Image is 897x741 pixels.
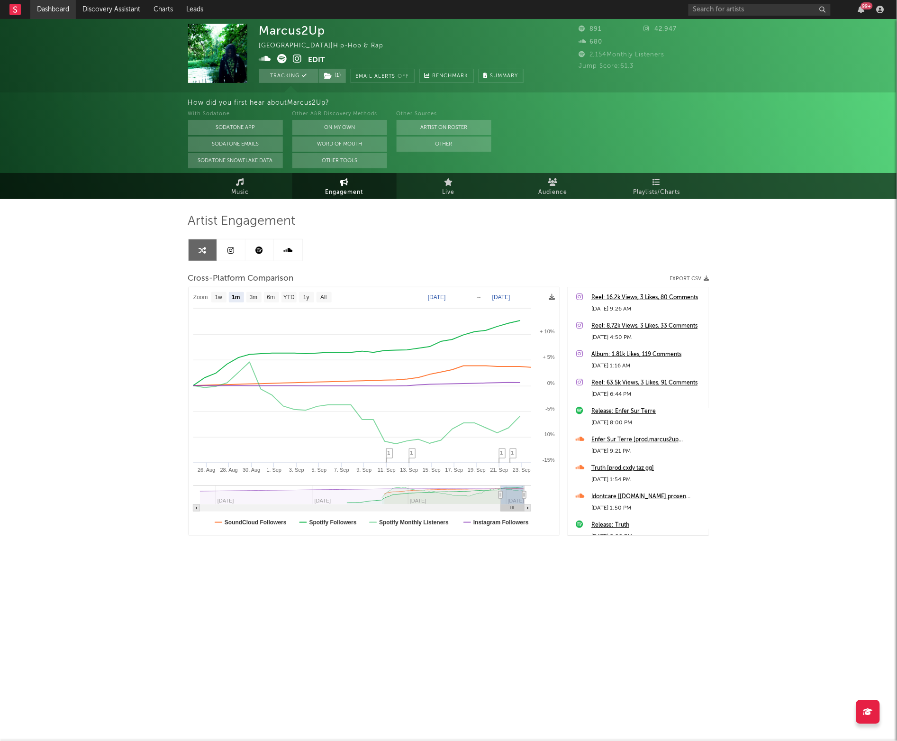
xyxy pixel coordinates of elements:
[188,173,292,199] a: Music
[266,467,281,473] text: 1. Sep
[591,406,704,417] a: Release: Enfer Sur Terre
[225,519,287,526] text: SoundCloud Followers
[188,216,296,227] span: Artist Engagement
[540,329,555,334] text: + 10%
[543,457,555,463] text: -15%
[579,52,665,58] span: 2,154 Monthly Listeners
[445,467,463,473] text: 17. Sep
[579,63,634,69] span: Jump Score: 61.3
[476,294,482,301] text: →
[188,109,283,120] div: With Sodatone
[292,109,387,120] div: Other A&R Discovery Methods
[428,294,446,301] text: [DATE]
[292,173,397,199] a: Engagement
[249,294,257,301] text: 3m
[591,377,704,389] a: Reel: 63.5k Views, 3 Likes, 91 Comments
[513,467,531,473] text: 23. Sep
[188,273,294,284] span: Cross-Platform Comparison
[473,519,529,526] text: Instagram Followers
[188,120,283,135] button: Sodatone App
[259,40,395,52] div: [GEOGRAPHIC_DATA] | Hip-hop & Rap
[591,520,704,531] a: Release: Truth
[511,450,514,456] span: 1
[356,467,371,473] text: 9. Sep
[543,431,555,437] text: -10%
[215,294,222,301] text: 1w
[198,467,215,473] text: 26. Aug
[591,303,704,315] div: [DATE] 9:26 AM
[644,26,677,32] span: 42,947
[397,173,501,199] a: Live
[591,434,704,446] a: Enfer Sur Terre [prod.marcus2up [GEOGRAPHIC_DATA]]
[591,320,704,332] a: Reel: 8.72k Views, 3 Likes, 33 Comments
[292,153,387,168] button: Other Tools
[410,450,413,456] span: 1
[320,294,326,301] text: All
[334,467,349,473] text: 7. Sep
[591,349,704,360] a: Album: 1.81k Likes, 119 Comments
[292,137,387,152] button: Word Of Mouth
[423,467,441,473] text: 15. Sep
[326,187,363,198] span: Engagement
[861,2,873,9] div: 99 +
[188,137,283,152] button: Sodatone Emails
[501,173,605,199] a: Audience
[500,450,503,456] span: 1
[443,187,455,198] span: Live
[479,69,524,83] button: Summary
[193,294,208,301] text: Zoom
[689,4,831,16] input: Search for artists
[433,71,469,82] span: Benchmark
[351,69,415,83] button: Email AlertsOff
[591,503,704,514] div: [DATE] 1:50 PM
[267,294,275,301] text: 6m
[400,467,418,473] text: 13. Sep
[490,73,518,79] span: Summary
[379,519,449,526] text: Spotify Monthly Listeners
[591,292,704,303] a: Reel: 16.2k Views, 3 Likes, 80 Comments
[419,69,474,83] a: Benchmark
[543,354,555,360] text: + 5%
[319,69,346,83] button: (1)
[243,467,260,473] text: 30. Aug
[188,153,283,168] button: Sodatone Snowflake Data
[591,463,704,474] a: Truth [prod.cxdy taz gg]
[397,120,491,135] button: Artist on Roster
[388,450,390,456] span: 1
[231,187,249,198] span: Music
[858,6,865,13] button: 99+
[398,74,409,79] em: Off
[591,332,704,343] div: [DATE] 4:50 PM
[591,491,704,503] a: Idontcare [[DOMAIN_NAME] proxen sanderysick]
[468,467,486,473] text: 19. Sep
[579,39,603,45] span: 680
[670,276,709,282] button: Export CSV
[309,519,356,526] text: Spotify Followers
[283,294,294,301] text: YTD
[292,120,387,135] button: On My Own
[591,417,704,429] div: [DATE] 8:00 PM
[232,294,240,301] text: 1m
[492,294,510,301] text: [DATE]
[591,474,704,485] div: [DATE] 1:54 PM
[591,389,704,400] div: [DATE] 6:44 PM
[318,69,346,83] span: ( 1 )
[591,360,704,372] div: [DATE] 1:16 AM
[289,467,304,473] text: 3. Sep
[311,467,326,473] text: 5. Sep
[308,54,326,66] button: Edit
[547,380,555,386] text: 0%
[397,109,491,120] div: Other Sources
[538,187,567,198] span: Audience
[591,446,704,457] div: [DATE] 9:21 PM
[397,137,491,152] button: Other
[579,26,602,32] span: 891
[591,531,704,542] div: [DATE] 8:00 PM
